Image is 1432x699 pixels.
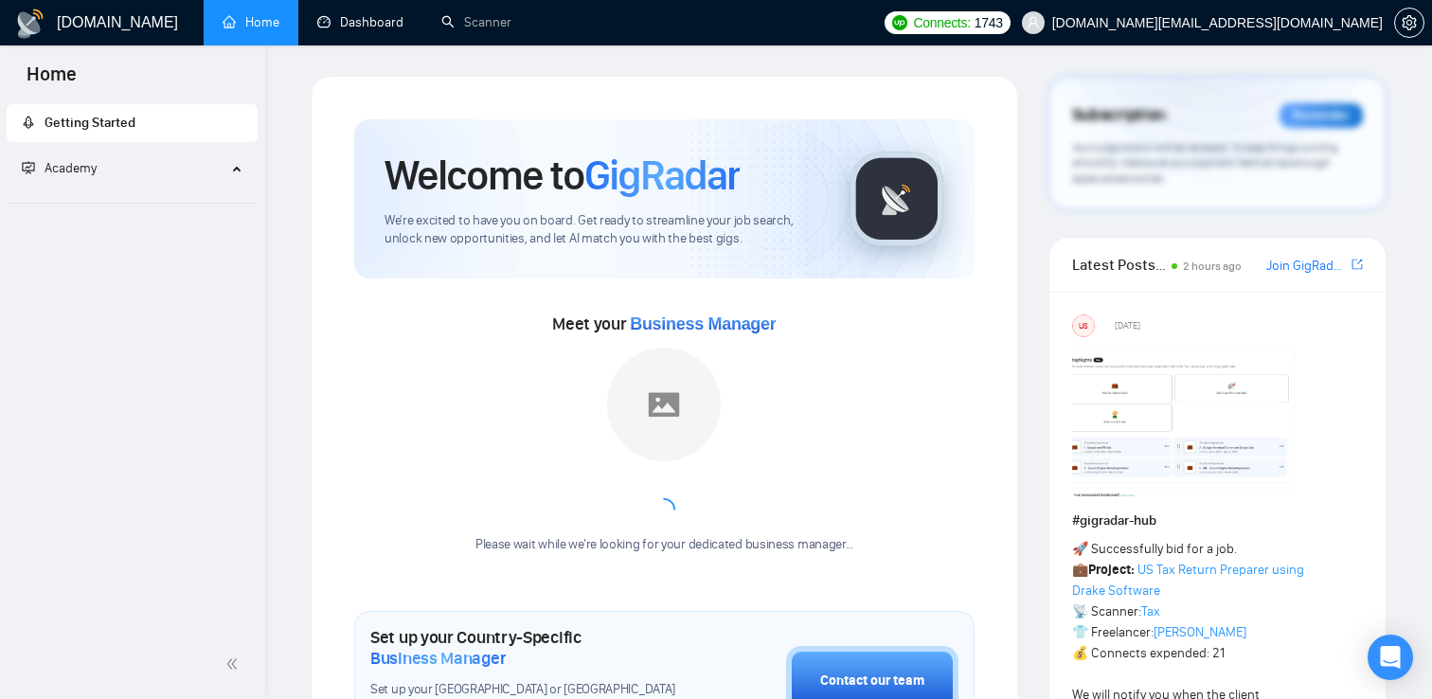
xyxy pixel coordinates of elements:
[913,12,970,33] span: Connects:
[15,9,45,39] img: logo
[1088,562,1135,578] strong: Project:
[1072,511,1363,531] h1: # gigradar-hub
[1072,253,1166,277] span: Latest Posts from the GigRadar Community
[7,104,258,142] li: Getting Started
[1183,260,1242,273] span: 2 hours ago
[1072,140,1338,186] span: Your subscription will be renewed. To keep things running smoothly, make sure your payment method...
[1280,103,1363,128] div: Reminder
[45,115,135,131] span: Getting Started
[1141,603,1160,619] a: Tax
[22,116,35,129] span: rocket
[1368,635,1413,680] div: Open Intercom Messenger
[1073,315,1094,336] div: US
[1351,256,1363,274] a: export
[1115,317,1140,334] span: [DATE]
[607,348,721,461] img: placeholder.png
[630,314,776,333] span: Business Manager
[22,161,35,174] span: fund-projection-screen
[1072,562,1304,599] a: US Tax Return Preparer using Drake Software
[370,627,691,669] h1: Set up your Country-Specific
[223,14,279,30] a: homeHome
[1072,345,1299,496] img: F09354QB7SM-image.png
[11,61,92,100] span: Home
[584,150,740,201] span: GigRadar
[1266,256,1348,277] a: Join GigRadar Slack Community
[552,314,776,334] span: Meet your
[370,648,506,669] span: Business Manager
[1027,16,1040,29] span: user
[1394,15,1424,30] a: setting
[1351,257,1363,272] span: export
[45,160,97,176] span: Academy
[441,14,511,30] a: searchScanner
[464,536,865,554] div: Please wait while we're looking for your dedicated business manager...
[385,150,740,201] h1: Welcome to
[820,671,924,691] div: Contact our team
[7,195,258,207] li: Academy Homepage
[1394,8,1424,38] button: setting
[1072,99,1166,132] span: Subscription
[1395,15,1423,30] span: setting
[850,152,944,246] img: gigradar-logo.png
[385,212,819,248] span: We're excited to have you on board. Get ready to streamline your job search, unlock new opportuni...
[317,14,403,30] a: dashboardDashboard
[892,15,907,30] img: upwork-logo.png
[225,654,244,673] span: double-left
[1154,624,1246,640] a: [PERSON_NAME]
[975,12,1003,33] span: 1743
[22,160,97,176] span: Academy
[651,496,677,523] span: loading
